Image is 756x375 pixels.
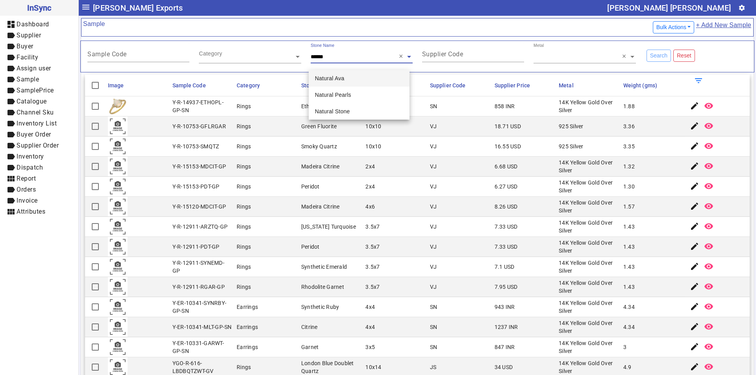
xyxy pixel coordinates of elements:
div: 14K Yellow Gold Over Silver [559,239,619,255]
mat-icon: label [6,97,16,106]
div: 1.57 [623,203,635,211]
mat-icon: remove_red_eye [704,222,713,231]
div: 6.68 USD [495,163,518,170]
div: 10x10 [365,122,381,130]
div: Rings [237,122,251,130]
div: 7.95 USD [495,283,518,291]
span: Stone Name [301,82,332,89]
div: 858 INR [495,102,515,110]
div: YGO-R-616-LBDBQTZWT-GV [172,359,232,375]
div: Smoky Quartz [301,142,337,150]
span: [PERSON_NAME] Exports [93,2,183,14]
mat-icon: remove_red_eye [704,322,713,331]
div: Rings [237,363,251,371]
div: Y-R-12911-ARZTQ-GP [172,223,228,231]
div: Earrings [237,323,258,331]
mat-icon: edit [690,342,699,351]
div: 943 INR [495,303,515,311]
span: Sample Code [172,82,206,89]
div: 4.9 [623,363,632,371]
div: VJ [430,203,437,211]
div: Stone Name [311,42,334,48]
div: 4.34 [623,323,635,331]
img: comingsoon.png [108,116,128,136]
mat-icon: edit [690,262,699,271]
mat-icon: remove_red_eye [704,121,713,131]
div: Rings [237,183,251,190]
div: Rings [237,283,251,291]
mat-icon: edit [690,101,699,111]
mat-icon: remove_red_eye [704,242,713,251]
div: 8.26 USD [495,203,518,211]
img: dfa5c375-cbcd-4515-ab72-ad8cdffa533c [108,96,128,116]
a: + Add New Sample [695,20,752,35]
div: 1.43 [623,243,635,251]
span: Clear all [399,53,406,61]
div: SN [430,343,437,351]
div: Y-R-12911-SYNEMD-GP [172,259,232,275]
div: 3.5x7 [365,223,380,231]
div: 7.1 USD [495,263,515,271]
img: comingsoon.png [108,177,128,196]
div: 14K Yellow Gold Over Silver [559,279,619,295]
img: comingsoon.png [108,237,128,257]
span: Inventory [17,153,44,160]
div: Rings [237,102,251,110]
span: Orders [17,186,36,193]
span: Catalogue [17,98,47,105]
mat-icon: view_module [6,174,16,183]
mat-icon: label [6,196,16,205]
div: London Blue Doublet Quartz [301,359,361,375]
div: Madeira Citrine [301,203,340,211]
div: Earrings [237,343,258,351]
mat-icon: remove_red_eye [704,161,713,171]
div: 1.32 [623,163,635,170]
mat-icon: remove_red_eye [704,342,713,351]
span: Dashboard [17,20,49,28]
div: [US_STATE] Turquoise [301,223,356,231]
div: 14K Yellow Gold Over Silver [559,199,619,214]
ng-dropdown-panel: Options list [309,70,410,120]
span: Natural Stone [315,108,350,115]
mat-icon: edit [690,201,699,211]
mat-icon: settings [738,4,745,11]
div: VJ [430,142,437,150]
div: Y-R-10753-SMQTZ [172,142,219,150]
mat-icon: label [6,130,16,139]
span: SamplePrice [17,87,54,94]
mat-icon: view_module [6,207,16,216]
div: Earrings [237,303,258,311]
div: 14K Yellow Gold Over Silver [559,179,619,194]
mat-icon: label [6,108,16,117]
div: Y-ER-10341-MLT-GP-SN [172,323,232,331]
span: Facility [17,54,38,61]
mat-icon: remove_red_eye [704,262,713,271]
div: 1.88 [623,102,635,110]
div: 14K Yellow Gold Over Silver [559,98,619,114]
div: Y-R-12911-PDT-GP [172,243,220,251]
mat-icon: label [6,163,16,172]
span: Channel Sku [17,109,54,116]
div: SN [430,102,437,110]
div: 4x4 [365,303,375,311]
div: Y-R-14937-ETHOPL-GP-SN [172,98,232,114]
span: Buyer [17,42,33,50]
div: 2x4 [365,183,375,190]
div: Y-ER-10331-GARWT-GP-SN [172,339,232,355]
div: 14K Yellow Gold Over Silver [559,159,619,174]
div: Synthetic Emerald [301,263,347,271]
mat-icon: edit [690,141,699,151]
div: 1.43 [623,263,635,271]
img: comingsoon.png [108,197,128,216]
div: Y-R-15120-MDCIT-GP [172,203,226,211]
div: 10x10 [365,142,381,150]
mat-icon: edit [690,322,699,331]
mat-icon: filter_list [694,76,703,85]
div: 3.5x7 [365,283,380,291]
div: Rings [237,243,251,251]
div: Rhodolite Garnet [301,283,344,291]
div: 847 INR [495,343,515,351]
mat-icon: remove_red_eye [704,302,713,311]
img: comingsoon.png [108,217,128,236]
img: comingsoon.png [108,257,128,277]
